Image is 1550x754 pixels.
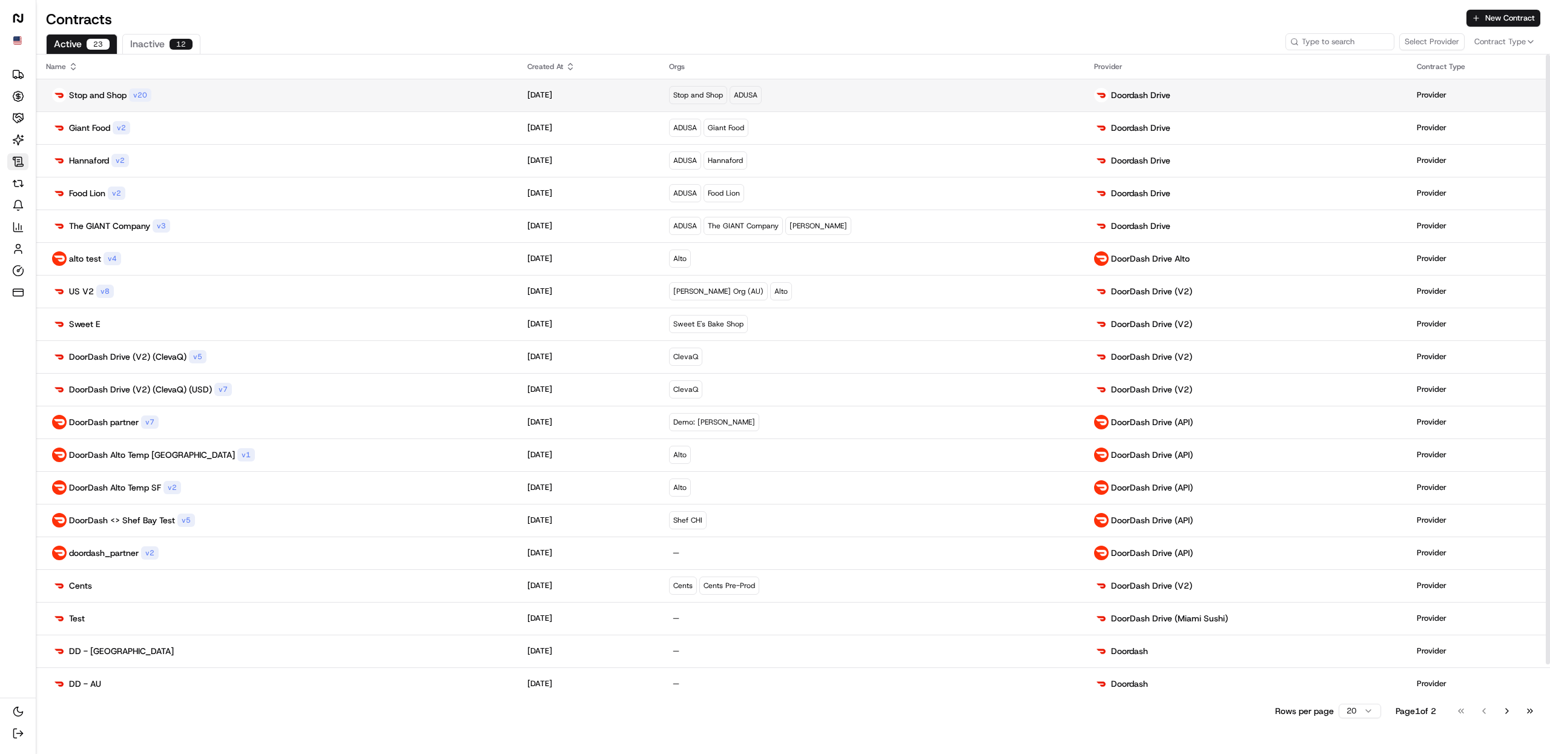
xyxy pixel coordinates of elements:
[1417,351,1446,362] p: Provider
[1417,220,1446,231] p: Provider
[527,547,552,558] p: [DATE]
[669,348,702,366] div: ClevaQ
[527,449,552,460] p: [DATE]
[69,547,139,559] p: doordash_partner
[170,39,193,50] div: 12
[69,481,161,494] p: DoorDash Alto Temp SF
[1396,705,1436,717] div: Page 1 of 2
[52,644,67,658] img: doordash_logo_v2.png
[1469,31,1540,53] button: Contract Type
[1094,317,1109,331] img: doordash_logo_v2.png
[1111,547,1193,559] p: DoorDash Drive (API)
[1417,155,1446,166] p: Provider
[69,449,235,461] p: DoorDash Alto Temp [GEOGRAPHIC_DATA]
[1094,578,1109,593] img: doordash_logo_v2.png
[129,88,151,102] div: v 20
[1417,613,1446,624] p: Provider
[52,153,67,168] img: doordash_logo_v2.png
[52,349,67,364] img: doordash_logo_v2.png
[69,514,175,526] p: DoorDash <> Shef Bay Test
[1094,219,1109,233] img: doordash_logo_v2.png
[69,678,101,690] p: DD - AU
[527,678,552,689] p: [DATE]
[1111,612,1228,624] p: DoorDash Drive (Miami Sushi)
[1417,547,1446,558] p: Provider
[527,220,552,231] p: [DATE]
[1094,186,1109,200] img: doordash_logo_v2.png
[669,62,1075,71] div: Orgs
[669,478,691,497] div: Alto
[1111,383,1192,395] p: DoorDash Drive (V2)
[1111,285,1192,297] p: DoorDash Drive (V2)
[673,678,1075,689] p: —
[704,119,748,137] div: Giant Food
[1417,515,1446,526] p: Provider
[69,351,186,363] p: DoorDash Drive (V2) (ClevaQ)
[52,448,67,462] img: doordash_logo_red.png
[1111,580,1192,592] p: DoorDash Drive (V2)
[1111,678,1148,690] p: Doordash
[1111,187,1170,199] p: Doordash Drive
[177,514,195,527] div: v 5
[1094,382,1109,397] img: doordash_logo_v2.png
[1094,448,1109,462] img: doordash_logo_red.png
[13,36,22,45] img: Flag of us
[673,613,1075,624] p: —
[527,646,552,656] p: [DATE]
[1094,480,1109,495] img: doordash_logo_red.png
[214,383,232,396] div: v 7
[1111,122,1170,134] p: Doordash Drive
[1094,62,1397,71] div: Provider
[1111,318,1192,330] p: DoorDash Drive (V2)
[785,217,851,235] div: [PERSON_NAME]
[1399,33,1465,50] button: Select Provider
[52,284,67,299] img: doordash_logo_v2.png
[52,88,67,102] img: doordash_logo_v2.png
[1094,349,1109,364] img: doordash_logo_v2.png
[1417,646,1446,656] p: Provider
[527,319,552,329] p: [DATE]
[163,481,181,494] div: v 2
[1417,417,1446,428] p: Provider
[527,613,552,624] p: [DATE]
[69,612,85,624] p: Test
[1417,580,1446,591] p: Provider
[1111,253,1190,265] p: DoorDash Drive Alto
[704,151,747,170] div: Hannaford
[673,646,1075,656] p: —
[113,121,130,134] div: v 2
[1417,482,1446,493] p: Provider
[1111,416,1193,428] p: DoorDash Drive (API)
[1094,88,1109,102] img: doordash_logo_v2.png
[730,86,762,104] div: ADUSA
[52,251,67,266] img: doordash_logo_red.png
[704,184,744,202] div: Food Lion
[46,34,117,54] button: Active
[1094,676,1109,691] img: doordash_logo_v2.png
[189,350,206,363] div: v 5
[1417,253,1446,264] p: Provider
[669,86,727,104] div: Stop and Shop
[1094,284,1109,299] img: doordash_logo_v2.png
[1285,33,1394,50] input: Type to search
[1417,122,1446,133] p: Provider
[1111,351,1192,363] p: DoorDash Drive (V2)
[1111,481,1193,494] p: DoorDash Drive (API)
[69,318,101,330] p: Sweet E
[87,39,110,50] div: 23
[669,380,702,398] div: ClevaQ
[1474,36,1526,47] span: Contract Type
[46,62,508,71] div: Name
[1094,251,1109,266] img: doordash_logo_red.png
[527,253,552,264] p: [DATE]
[669,511,707,529] div: Shef CHI
[1094,644,1109,658] img: doordash_logo_v2.png
[237,448,255,461] div: v 1
[669,217,701,235] div: ADUSA
[52,578,67,593] img: doordash_logo_v2.png
[52,611,67,626] img: doordash_logo_v2.png
[527,286,552,297] p: [DATE]
[1111,89,1170,101] p: Doordash Drive
[1417,286,1446,297] p: Provider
